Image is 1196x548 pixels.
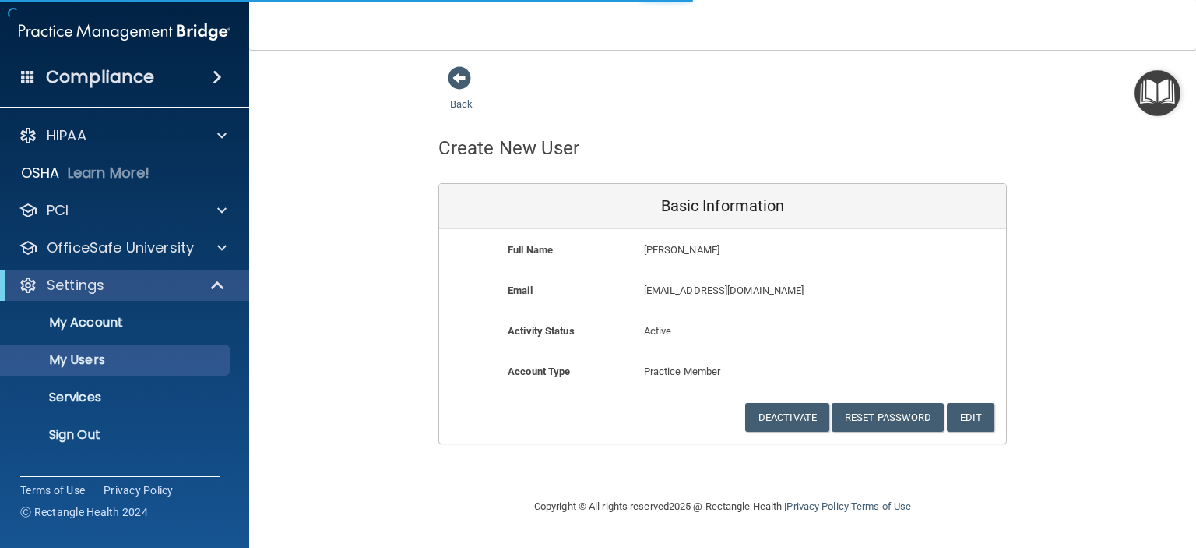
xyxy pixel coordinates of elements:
[438,138,580,158] h4: Create New User
[21,164,60,182] p: OSHA
[832,403,944,432] button: Reset Password
[508,325,575,337] b: Activity Status
[745,403,829,432] button: Deactivate
[68,164,150,182] p: Learn More!
[508,366,570,377] b: Account Type
[644,281,892,300] p: [EMAIL_ADDRESS][DOMAIN_NAME]
[10,315,223,331] p: My Account
[19,201,227,220] a: PCI
[508,244,553,256] b: Full Name
[438,482,1007,532] div: Copyright © All rights reserved 2025 @ Rectangle Health | |
[851,500,911,512] a: Terms of Use
[644,322,802,341] p: Active
[786,500,848,512] a: Privacy Policy
[20,483,85,498] a: Terms of Use
[47,276,104,295] p: Settings
[47,201,69,220] p: PCI
[644,362,802,381] p: Practice Member
[10,352,223,368] p: My Users
[1134,70,1180,116] button: Open Resource Center
[19,16,230,48] img: PMB logo
[508,285,533,296] b: Email
[450,80,473,110] a: Back
[947,403,994,432] button: Edit
[19,239,227,257] a: OfficeSafe University
[19,126,227,145] a: HIPAA
[20,504,148,520] span: Ⓒ Rectangle Health 2024
[104,483,174,498] a: Privacy Policy
[19,276,226,295] a: Settings
[10,427,223,443] p: Sign Out
[46,66,154,88] h4: Compliance
[47,126,86,145] p: HIPAA
[10,390,223,405] p: Services
[439,184,1006,229] div: Basic Information
[47,239,194,257] p: OfficeSafe University
[644,241,892,260] p: [PERSON_NAME]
